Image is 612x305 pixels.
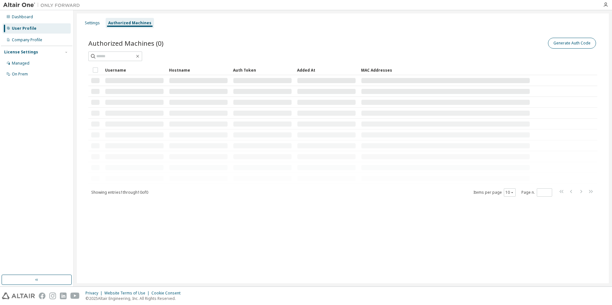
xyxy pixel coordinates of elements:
[12,61,29,66] div: Managed
[39,293,45,299] img: facebook.svg
[297,65,356,75] div: Added At
[505,190,514,195] button: 10
[12,14,33,20] div: Dashboard
[151,291,184,296] div: Cookie Consent
[85,291,104,296] div: Privacy
[105,65,164,75] div: Username
[70,293,80,299] img: youtube.svg
[233,65,292,75] div: Auth Token
[2,293,35,299] img: altair_logo.svg
[548,38,596,49] button: Generate Auth Code
[49,293,56,299] img: instagram.svg
[12,37,42,43] div: Company Profile
[91,190,148,195] span: Showing entries 1 through 10 of 0
[521,188,552,197] span: Page n.
[169,65,228,75] div: Hostname
[12,72,28,77] div: On Prem
[85,20,100,26] div: Settings
[361,65,530,75] div: MAC Addresses
[85,296,184,301] p: © 2025 Altair Engineering, Inc. All Rights Reserved.
[88,39,164,48] span: Authorized Machines (0)
[4,50,38,55] div: License Settings
[104,291,151,296] div: Website Terms of Use
[60,293,67,299] img: linkedin.svg
[473,188,516,197] span: Items per page
[12,26,36,31] div: User Profile
[3,2,83,8] img: Altair One
[108,20,151,26] div: Authorized Machines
